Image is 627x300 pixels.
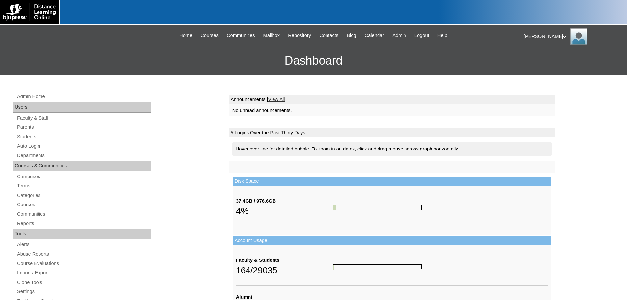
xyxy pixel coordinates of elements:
a: Terms [16,182,151,190]
span: Calendar [365,32,384,39]
a: Courses [197,32,222,39]
a: Communities [16,210,151,218]
div: Hover over line for detailed bubble. To zoom in on dates, click and drag mouse across graph horiz... [232,142,552,156]
a: Course Evaluations [16,259,151,268]
a: Communities [223,32,258,39]
a: Home [176,32,196,39]
a: Categories [16,191,151,200]
a: Mailbox [260,32,283,39]
span: Mailbox [263,32,280,39]
div: Tools [13,229,151,239]
div: 164/29035 [236,264,333,277]
span: Communities [227,32,255,39]
a: Import / Export [16,269,151,277]
div: 37.4GB / 976.6GB [236,198,333,205]
img: logo-white.png [3,3,56,21]
a: Help [434,32,451,39]
td: Disk Space [233,177,551,186]
a: Departments [16,151,151,160]
a: Calendar [361,32,387,39]
a: Clone Tools [16,278,151,286]
td: No unread announcements. [229,104,555,117]
span: Repository [288,32,311,39]
div: Users [13,102,151,113]
span: Help [437,32,447,39]
a: Auto Login [16,142,151,150]
a: Alerts [16,240,151,249]
img: Pam Miller / Distance Learning Online Staff [570,28,587,45]
td: Announcements | [229,95,555,104]
h3: Dashboard [3,46,624,75]
div: Faculty & Students [236,257,333,264]
td: Account Usage [233,236,551,245]
a: Contacts [316,32,342,39]
a: Courses [16,201,151,209]
a: Logout [411,32,432,39]
div: 4% [236,205,333,218]
a: Admin Home [16,93,151,101]
a: View All [268,97,285,102]
a: Admin [389,32,409,39]
div: [PERSON_NAME] [524,28,620,45]
span: Blog [347,32,356,39]
a: Repository [285,32,314,39]
span: Home [179,32,192,39]
a: Reports [16,219,151,228]
td: # Logins Over the Past Thirty Days [229,128,555,138]
a: Campuses [16,173,151,181]
a: Blog [343,32,359,39]
span: Logout [414,32,429,39]
div: Courses & Communities [13,161,151,171]
span: Courses [200,32,219,39]
span: Contacts [319,32,338,39]
a: Settings [16,287,151,296]
span: Admin [392,32,406,39]
a: Students [16,133,151,141]
a: Faculty & Staff [16,114,151,122]
a: Abuse Reports [16,250,151,258]
a: Parents [16,123,151,131]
